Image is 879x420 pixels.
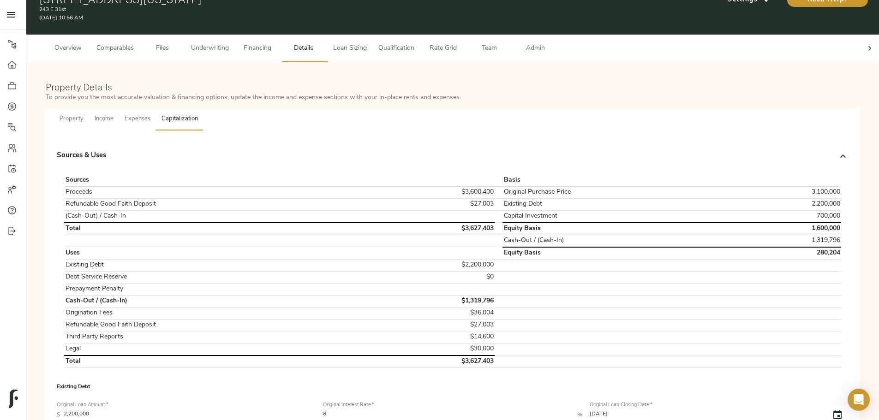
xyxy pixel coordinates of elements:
span: Rate Grid [425,43,460,54]
span: Comparables [96,43,134,54]
td: Cash-Out / (Cash-In) [502,235,736,247]
span: Property [60,114,84,124]
td: $1,319,796 [378,295,495,307]
span: Admin [518,43,553,54]
td: Refundable Good Faith Deposit [64,319,378,331]
td: Uses [64,247,378,260]
label: Original Loan Amount [57,402,108,408]
span: Team [472,43,507,54]
td: $2,200,000 [378,259,495,271]
td: Third Party Reports [64,331,378,343]
td: $36,004 [378,307,495,319]
img: logo [9,390,18,408]
td: Prepayment Penalty [64,283,378,295]
td: Total [64,355,378,368]
td: Original Purchase Price [502,186,736,198]
td: 280,204 [736,247,841,260]
p: $ [57,411,60,419]
td: Existing Debt [502,198,736,210]
span: Overview [50,43,85,54]
td: Capital Investment [502,210,736,223]
td: Equity Basis [502,247,736,260]
td: Refundable Good Faith Deposit [64,198,378,210]
span: Capitalization [161,114,198,124]
td: 2,200,000 [736,198,841,210]
p: Sources & Uses [57,151,106,161]
span: Underwriting [191,43,229,54]
td: $3,627,403 [378,223,495,235]
span: Expenses [125,114,150,124]
td: Existing Debt [64,259,378,271]
td: Cash-Out / (Cash-In) [64,295,378,307]
p: Existing Debt [57,383,849,391]
td: $0 [378,271,495,283]
label: Original Loan Closing Date [590,402,652,408]
span: Loan Sizing [332,43,367,54]
td: $27,003 [378,319,495,331]
td: Proceeds [64,186,378,198]
td: $30,000 [378,343,495,355]
td: 1,600,000 [736,223,841,235]
td: Basis [502,175,736,187]
td: Sources [64,175,378,187]
td: Legal [64,343,378,355]
span: Financing [240,43,275,54]
td: $14,600 [378,331,495,343]
td: 700,000 [736,210,841,223]
span: Qualification [378,43,414,54]
p: % [577,411,582,419]
div: Open Intercom Messenger [848,389,870,411]
td: Equity Basis [502,223,736,235]
td: $27,003 [378,198,495,210]
span: Income [95,114,114,124]
div: Sources & Uses [57,142,849,171]
span: Details [286,43,321,54]
p: [DATE] 10:56 AM [39,14,591,22]
td: 1,319,796 [736,235,841,247]
p: To provide you the most accurate valuation & financing options, update the income and expense sec... [46,93,860,102]
td: 3,100,000 [736,186,841,198]
td: Origination Fees [64,307,378,319]
p: 243 E 31st [39,6,591,14]
label: Original Interest Rate [323,402,374,408]
td: (Cash-Out) / Cash-In [64,210,378,223]
td: $3,627,403 [378,355,495,368]
td: $3,600,400 [378,186,495,198]
h3: Property Details [46,82,860,92]
span: Files [145,43,180,54]
td: Total [64,223,378,235]
td: Debt Service Reserve [64,271,378,283]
